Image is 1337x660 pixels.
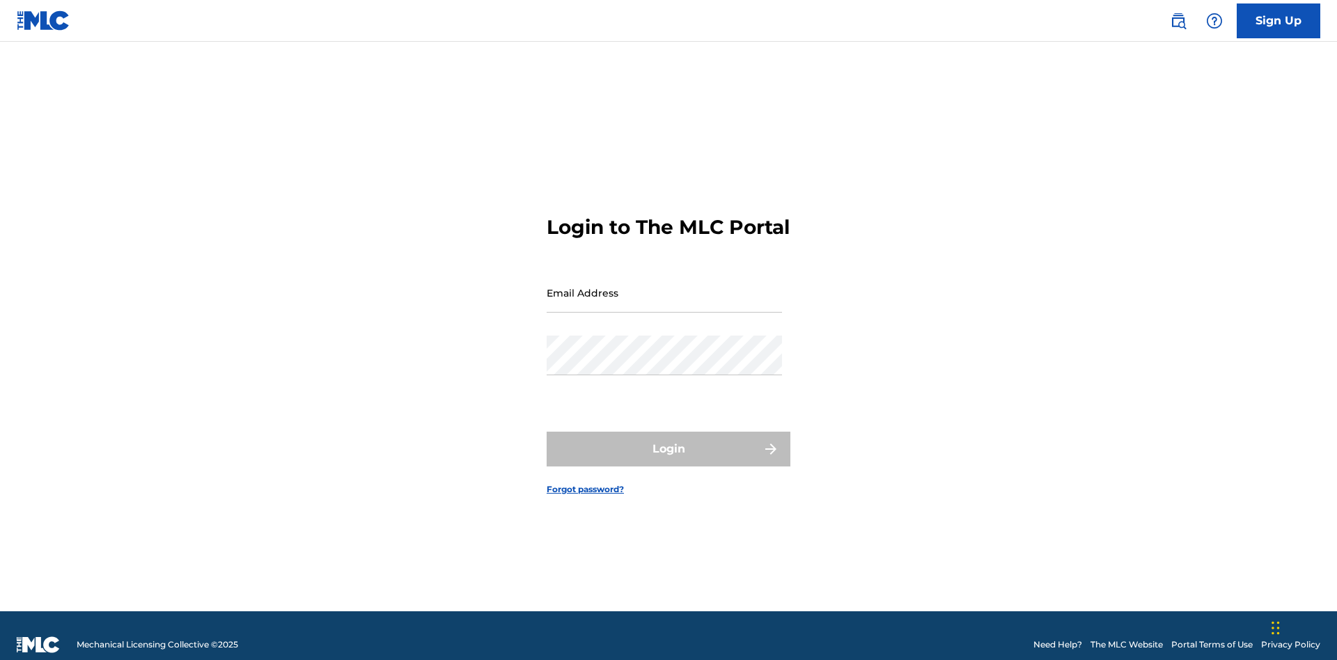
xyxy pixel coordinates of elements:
a: Need Help? [1033,638,1082,651]
img: search [1170,13,1187,29]
a: Portal Terms of Use [1171,638,1253,651]
h3: Login to The MLC Portal [547,215,790,239]
iframe: Chat Widget [1267,593,1337,660]
img: MLC Logo [17,10,70,31]
a: The MLC Website [1090,638,1163,651]
a: Forgot password? [547,483,624,496]
a: Sign Up [1237,3,1320,38]
div: Help [1201,7,1228,35]
a: Privacy Policy [1261,638,1320,651]
a: Public Search [1164,7,1192,35]
div: Drag [1272,607,1280,649]
span: Mechanical Licensing Collective © 2025 [77,638,238,651]
img: help [1206,13,1223,29]
img: logo [17,636,60,653]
